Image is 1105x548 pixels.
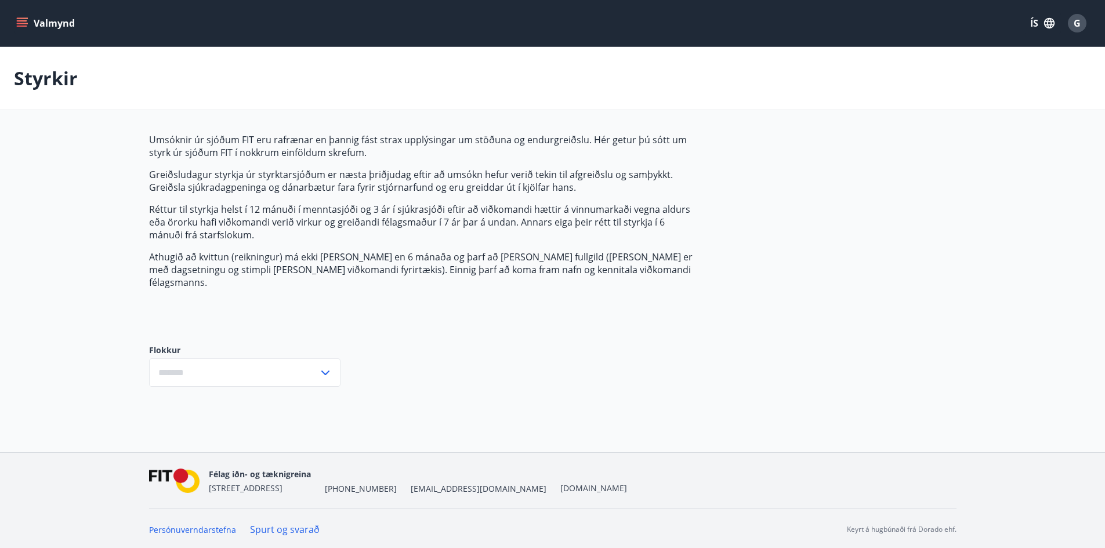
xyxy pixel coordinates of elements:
p: Keyrt á hugbúnaði frá Dorado ehf. [847,524,957,535]
a: Persónuverndarstefna [149,524,236,535]
span: [STREET_ADDRESS] [209,482,282,493]
button: menu [14,13,79,34]
span: [EMAIL_ADDRESS][DOMAIN_NAME] [411,483,546,495]
p: Réttur til styrkja helst í 12 mánuði í menntasjóði og 3 ár í sjúkrasjóði eftir að viðkomandi hætt... [149,203,697,241]
p: Umsóknir úr sjóðum FIT eru rafrænar en þannig fást strax upplýsingar um stöðuna og endurgreiðslu.... [149,133,697,159]
button: G [1063,9,1091,37]
img: FPQVkF9lTnNbbaRSFyT17YYeljoOGk5m51IhT0bO.png [149,469,200,493]
a: [DOMAIN_NAME] [560,482,627,493]
p: Greiðsludagur styrkja úr styrktarsjóðum er næsta þriðjudag eftir að umsókn hefur verið tekin til ... [149,168,697,194]
p: Athugið að kvittun (reikningur) má ekki [PERSON_NAME] en 6 mánaða og þarf að [PERSON_NAME] fullgi... [149,251,697,289]
span: G [1074,17,1081,30]
label: Flokkur [149,344,340,356]
a: Spurt og svarað [250,523,320,536]
span: [PHONE_NUMBER] [325,483,397,495]
span: Félag iðn- og tæknigreina [209,469,311,480]
p: Styrkir [14,66,78,91]
button: ÍS [1024,13,1061,34]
